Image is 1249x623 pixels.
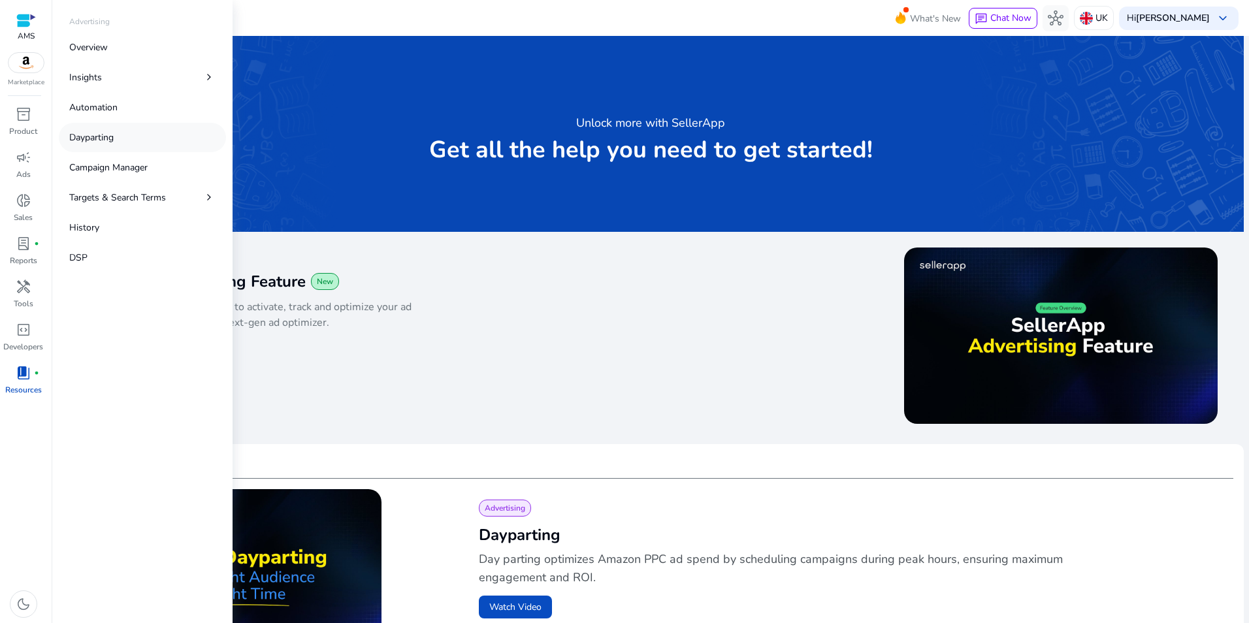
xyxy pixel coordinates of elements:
[69,161,148,174] p: Campaign Manager
[14,298,33,310] p: Tools
[69,101,118,114] p: Automation
[990,12,1031,24] span: Chat Now
[69,16,110,27] p: Advertising
[10,255,37,266] p: Reports
[479,524,1212,545] h2: Dayparting
[69,71,102,84] p: Insights
[479,596,552,618] button: Watch Video
[16,30,36,42] p: AMS
[14,212,33,223] p: Sales
[16,596,31,612] span: dark_mode
[9,125,37,137] p: Product
[16,150,31,165] span: campaign
[1080,12,1093,25] img: uk.svg
[1043,5,1069,31] button: hub
[16,106,31,122] span: inventory_2
[16,236,31,251] span: lab_profile
[203,71,216,84] span: chevron_right
[8,53,44,72] img: amazon.svg
[34,370,39,375] span: fiber_manual_record
[1127,14,1210,23] p: Hi
[1095,7,1108,29] p: UK
[975,12,988,25] span: chat
[16,193,31,208] span: donut_small
[1215,10,1231,26] span: keyboard_arrow_down
[1136,12,1210,24] b: [PERSON_NAME]
[34,241,39,246] span: fiber_manual_record
[16,168,31,180] p: Ads
[3,341,43,353] p: Developers
[5,384,42,396] p: Resources
[317,276,333,287] span: New
[969,8,1037,29] button: chatChat Now
[16,365,31,381] span: book_4
[69,40,108,54] p: Overview
[69,221,99,234] p: History
[69,251,88,264] p: DSP
[576,114,725,132] h3: Unlock more with SellerApp
[8,78,44,88] p: Marketplace
[16,279,31,295] span: handyman
[69,131,114,144] p: Dayparting
[485,503,525,513] span: Advertising
[16,322,31,338] span: code_blocks
[84,299,462,330] p: Watch this video and learn how to activate, track and optimize your ad campaigns using SellerApp'...
[904,248,1218,424] img: maxresdefault.jpg
[1048,10,1063,26] span: hub
[479,550,1065,586] p: Day parting optimizes Amazon PPC ad spend by scheduling campaigns during peak hours, ensuring max...
[910,7,961,30] span: What's New
[69,191,166,204] p: Targets & Search Terms
[203,191,216,204] span: chevron_right
[429,137,873,163] p: Get all the help you need to get started!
